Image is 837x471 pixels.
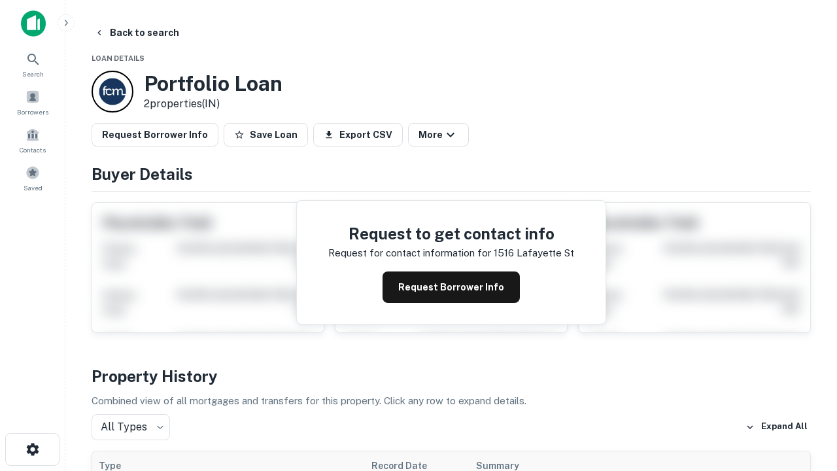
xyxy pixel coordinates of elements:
span: Contacts [20,145,46,155]
button: Save Loan [224,123,308,147]
p: Request for contact information for [328,245,491,261]
p: 1516 lafayette st [494,245,574,261]
div: All Types [92,414,170,440]
h4: Buyer Details [92,162,811,186]
a: Saved [4,160,61,196]
span: Loan Details [92,54,145,62]
h4: Request to get contact info [328,222,574,245]
p: Combined view of all mortgages and transfers for this property. Click any row to expand details. [92,393,811,409]
a: Contacts [4,122,61,158]
button: More [408,123,469,147]
p: 2 properties (IN) [144,96,282,112]
span: Search [22,69,44,79]
h3: Portfolio Loan [144,71,282,96]
button: Expand All [742,417,811,437]
button: Back to search [89,21,184,44]
button: Export CSV [313,123,403,147]
span: Saved [24,183,43,193]
img: capitalize-icon.png [21,10,46,37]
a: Search [4,46,61,82]
button: Request Borrower Info [383,271,520,303]
button: Request Borrower Info [92,123,218,147]
h4: Property History [92,364,811,388]
span: Borrowers [17,107,48,117]
a: Borrowers [4,84,61,120]
iframe: Chat Widget [772,366,837,429]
